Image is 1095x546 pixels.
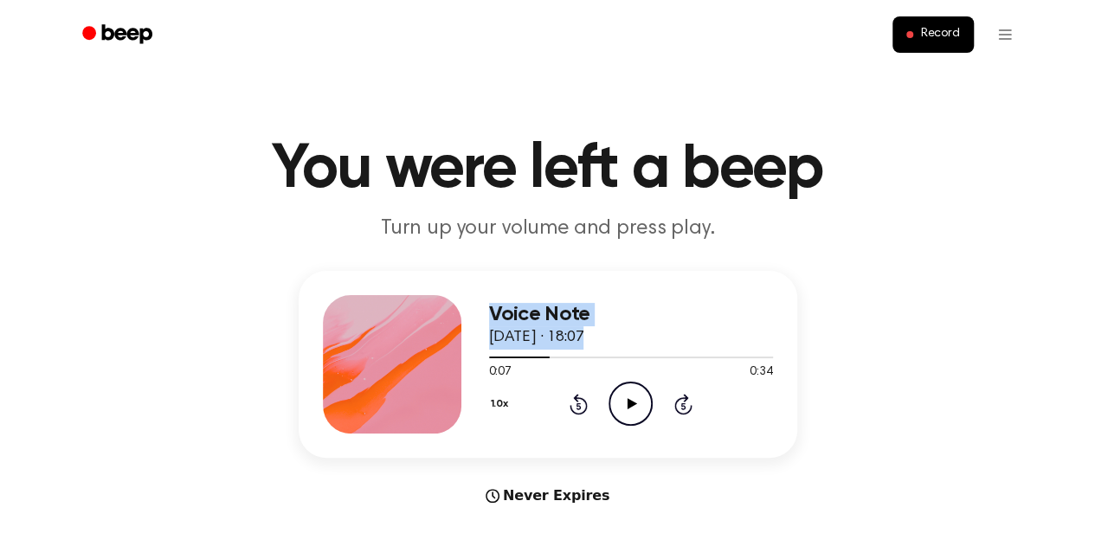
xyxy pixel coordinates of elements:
[750,363,772,382] span: 0:34
[489,389,515,419] button: 1.0x
[892,16,973,53] button: Record
[105,138,991,201] h1: You were left a beep
[70,18,168,52] a: Beep
[984,14,1026,55] button: Open menu
[489,363,512,382] span: 0:07
[489,303,773,326] h3: Voice Note
[299,485,797,506] div: Never Expires
[216,215,880,243] p: Turn up your volume and press play.
[920,27,959,42] span: Record
[489,330,584,345] span: [DATE] · 18:07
